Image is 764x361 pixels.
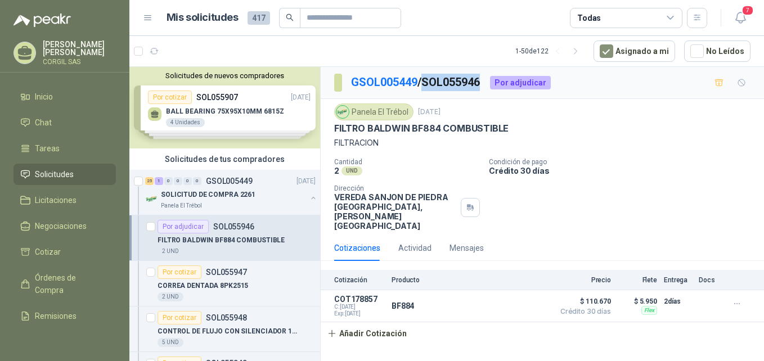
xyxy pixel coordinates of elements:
a: Negociaciones [14,215,116,237]
div: 5 UND [158,338,183,347]
p: CORREA DENTADA 8PK2515 [158,281,248,291]
button: Añadir Cotización [321,322,413,345]
span: 417 [248,11,270,25]
button: 7 [730,8,750,28]
div: 25 [145,177,154,185]
a: GSOL005449 [351,75,417,89]
span: $ 110.670 [555,295,611,308]
p: 2 [334,166,339,175]
div: Por adjudicar [158,220,209,233]
span: Cotizar [35,246,61,258]
div: 0 [193,177,201,185]
a: Chat [14,112,116,133]
p: [DATE] [296,176,316,187]
p: $ 5.950 [618,295,657,308]
a: Cotizar [14,241,116,263]
p: / SOL055946 [351,74,481,91]
div: UND [341,166,362,175]
p: Entrega [664,276,692,284]
p: Precio [555,276,611,284]
img: Company Logo [336,106,349,118]
div: Panela El Trébol [334,103,414,120]
div: 1 - 50 de 122 [515,42,585,60]
button: Solicitudes de nuevos compradores [134,71,316,80]
div: Actividad [398,242,432,254]
p: CORGIL SAS [43,58,116,65]
p: Cotización [334,276,385,284]
p: Docs [699,276,721,284]
p: FILTRO BALDWIN BF884 COMBUSTIBLE [334,123,509,134]
h1: Mis solicitudes [167,10,239,26]
img: Logo peakr [14,13,71,27]
button: Asignado a mi [594,40,675,62]
p: SOL055948 [206,314,247,322]
p: VEREDA SANJON DE PIEDRA [GEOGRAPHIC_DATA] , [PERSON_NAME][GEOGRAPHIC_DATA] [334,192,456,231]
p: BF884 [392,301,414,310]
p: Dirección [334,184,456,192]
p: COT178857 [334,295,385,304]
div: Flex [641,306,657,315]
a: Licitaciones [14,189,116,211]
img: Company Logo [145,192,159,206]
div: 0 [164,177,173,185]
p: Crédito 30 días [489,166,759,175]
p: [PERSON_NAME] [PERSON_NAME] [43,40,116,56]
div: Solicitudes de tus compradores [129,148,320,170]
span: search [286,13,294,21]
a: Por adjudicarSOL055946FILTRO BALDWIN BF884 COMBUSTIBLE2 UND [129,215,320,261]
a: Por cotizarSOL055948CONTROL DE FLUJO CON SILENCIADOR 1/45 UND [129,306,320,352]
span: Licitaciones [35,194,77,206]
p: Panela El Trébol [161,201,202,210]
span: C: [DATE] [334,304,385,310]
a: 25 1 0 0 0 0 GSOL005449[DATE] Company LogoSOLICITUD DE COMPRA 2261Panela El Trébol [145,174,318,210]
div: Solicitudes de nuevos compradoresPor cotizarSOL055907[DATE] BALL BEARING 75X95X10MM 6815Z4 Unidad... [129,67,320,148]
div: 2 UND [158,247,183,256]
div: 0 [183,177,192,185]
button: No Leídos [684,40,750,62]
span: Chat [35,116,52,129]
p: Condición de pago [489,158,759,166]
p: Cantidad [334,158,480,166]
div: 1 [155,177,163,185]
p: FILTRO BALDWIN BF884 COMBUSTIBLE [158,235,285,246]
div: Cotizaciones [334,242,380,254]
div: 0 [174,177,182,185]
p: GSOL005449 [206,177,253,185]
span: Exp: [DATE] [334,310,385,317]
p: FILTRACION [334,137,750,149]
div: Todas [577,12,601,24]
span: Negociaciones [35,220,87,232]
a: Por cotizarSOL055947CORREA DENTADA 8PK25152 UND [129,261,320,306]
a: Inicio [14,86,116,107]
span: Crédito 30 días [555,308,611,315]
div: Por cotizar [158,311,201,324]
p: Producto [392,276,548,284]
p: CONTROL DE FLUJO CON SILENCIADOR 1/4 [158,326,298,337]
a: Solicitudes [14,164,116,185]
div: Por adjudicar [490,76,551,89]
a: Órdenes de Compra [14,267,116,301]
p: [DATE] [418,107,441,118]
span: Órdenes de Compra [35,272,105,296]
div: Mensajes [450,242,484,254]
span: Solicitudes [35,168,74,180]
span: 7 [741,5,754,16]
p: SOL055947 [206,268,247,276]
span: Remisiones [35,310,77,322]
p: SOLICITUD DE COMPRA 2261 [161,189,255,200]
span: Inicio [35,91,53,103]
div: Por cotizar [158,265,201,279]
span: Tareas [35,142,60,155]
p: 2 días [664,295,692,308]
a: Tareas [14,138,116,159]
p: Flete [618,276,657,284]
a: Configuración [14,331,116,353]
div: 2 UND [158,292,183,301]
a: Remisiones [14,305,116,327]
p: SOL055946 [213,223,254,231]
